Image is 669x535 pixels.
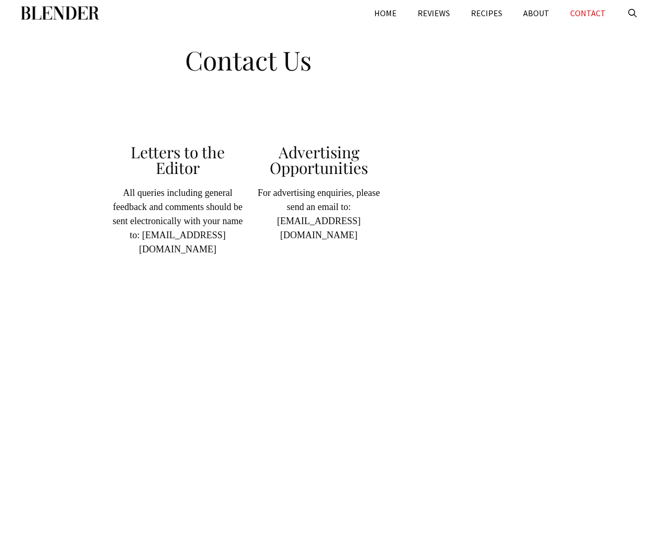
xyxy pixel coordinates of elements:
[112,186,243,257] p: All queries including general feedback and comments should be sent electronically with your name ...
[491,42,632,355] iframe: Advertisement
[29,37,468,78] h1: Contact Us
[253,186,384,242] p: For advertising enquiries, please send an email to: [EMAIL_ADDRESS][DOMAIN_NAME]
[112,144,243,176] h2: Letters to the Editor
[253,144,384,176] h2: Advertising Opportunities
